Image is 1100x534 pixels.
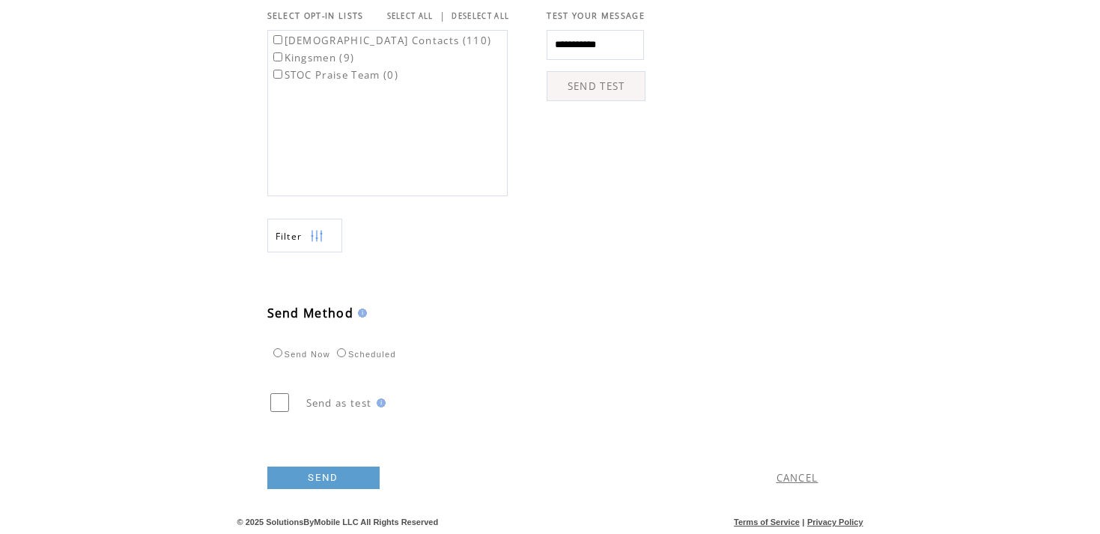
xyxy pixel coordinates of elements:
label: Send Now [270,350,330,359]
span: TEST YOUR MESSAGE [547,10,645,21]
label: Kingsmen (9) [270,51,355,64]
span: Show filters [276,230,303,243]
label: STOC Praise Team (0) [270,68,399,82]
a: DESELECT ALL [452,11,509,21]
a: SEND [267,467,380,489]
span: Send Method [267,305,354,321]
a: Filter [267,219,342,252]
label: Scheduled [333,350,396,359]
input: Send Now [273,348,282,357]
span: | [440,9,446,22]
a: CANCEL [777,471,818,485]
img: filters.png [310,219,323,253]
span: Send as test [306,396,372,410]
a: SELECT ALL [387,11,434,21]
input: STOC Praise Team (0) [273,70,282,79]
span: © 2025 SolutionsByMobile LLC All Rights Reserved [237,518,439,527]
a: Terms of Service [734,518,800,527]
input: Scheduled [337,348,346,357]
input: [DEMOGRAPHIC_DATA] Contacts (110) [273,35,282,44]
img: help.gif [372,398,386,407]
input: Kingsmen (9) [273,52,282,61]
a: Privacy Policy [807,518,863,527]
label: [DEMOGRAPHIC_DATA] Contacts (110) [270,34,492,47]
img: help.gif [353,309,367,318]
span: SELECT OPT-IN LISTS [267,10,364,21]
span: | [802,518,804,527]
a: SEND TEST [547,71,645,101]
